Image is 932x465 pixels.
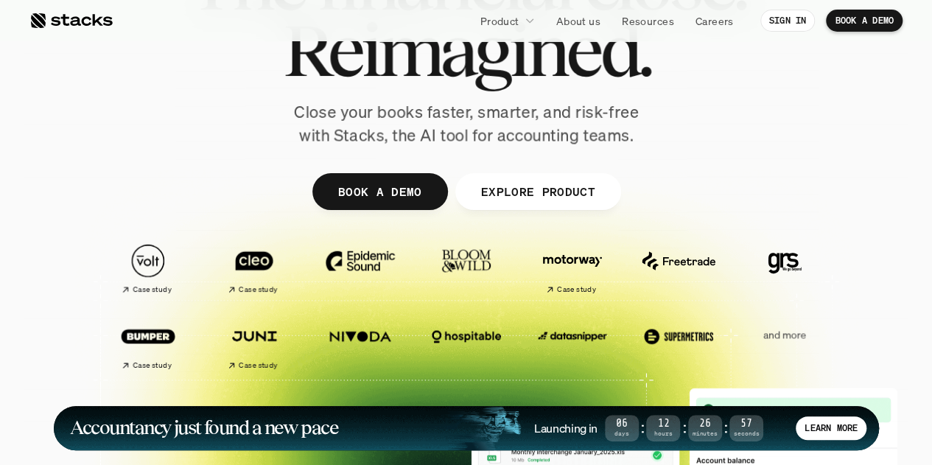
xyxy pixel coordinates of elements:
p: Product [480,13,519,29]
a: SIGN IN [760,10,816,32]
p: Close your books faster, smarter, and risk-free with Stacks, the AI tool for accounting teams. [282,101,651,147]
p: BOOK A DEMO [337,181,421,202]
span: Hours [646,431,680,436]
h1: Accountancy just found a new pace [70,419,339,436]
a: BOOK A DEMO [312,173,447,210]
a: Case study [102,312,194,376]
a: Case study [102,237,194,301]
strong: : [680,419,687,436]
strong: : [722,419,729,436]
p: and more [739,329,830,341]
h2: Case study [239,285,278,294]
span: Seconds [729,431,763,436]
p: Careers [696,13,734,29]
h2: Case study [133,285,172,294]
a: Resources [613,7,683,34]
h2: Case study [133,361,172,370]
p: LEARN MORE [805,423,858,433]
p: Resources [622,13,674,29]
span: Minutes [688,431,722,436]
a: Case study [527,237,618,301]
span: 12 [646,420,680,428]
a: Case study [209,312,300,376]
a: Accountancy just found a new paceLaunching in06Days:12Hours:26Minutes:57SecondsLEARN MORE [54,406,879,450]
span: Reimagined. [282,17,650,83]
p: SIGN IN [769,15,807,26]
span: 26 [688,420,722,428]
p: About us [556,13,600,29]
a: About us [547,7,609,34]
h2: Case study [557,285,596,294]
span: 06 [605,420,639,428]
h2: Case study [239,361,278,370]
span: 57 [729,420,763,428]
a: Case study [209,237,300,301]
p: EXPLORE PRODUCT [480,181,595,202]
a: BOOK A DEMO [826,10,903,32]
a: Careers [687,7,743,34]
strong: : [639,419,646,436]
h4: Launching in [534,420,598,436]
a: EXPLORE PRODUCT [455,173,620,210]
a: Privacy Policy [174,341,239,352]
span: Days [605,431,639,436]
p: BOOK A DEMO [835,15,894,26]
